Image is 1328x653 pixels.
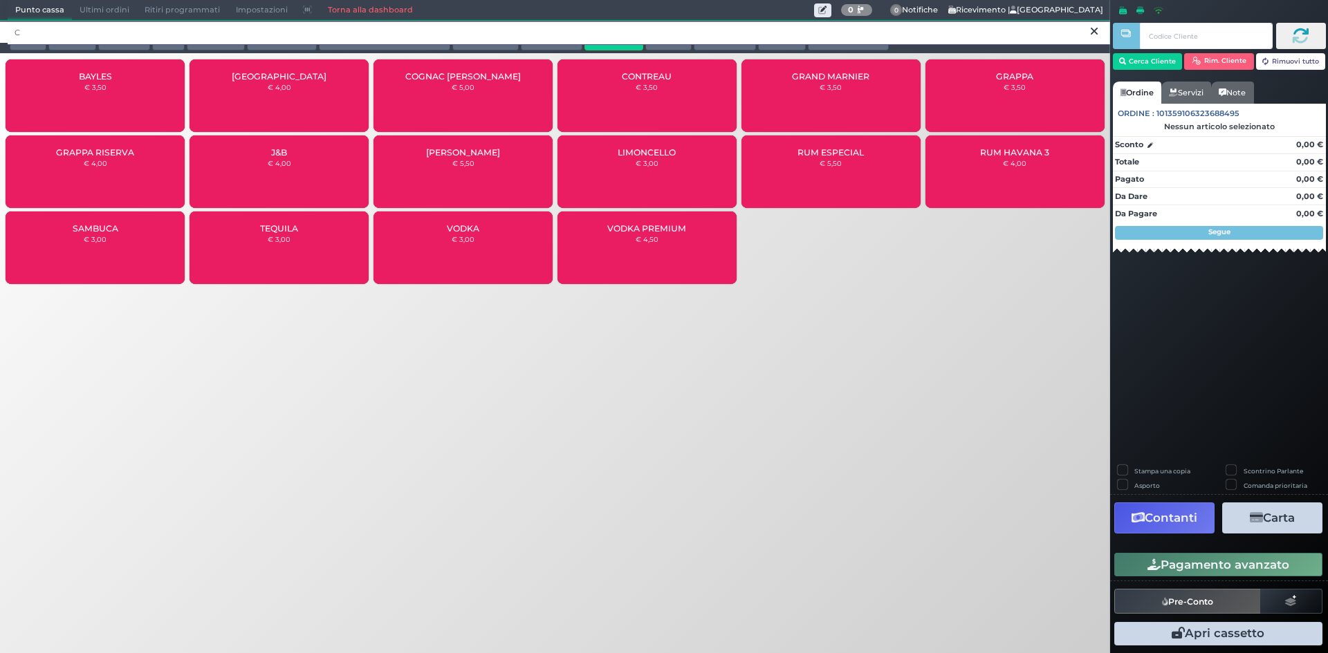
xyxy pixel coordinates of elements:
[1118,108,1154,120] span: Ordine :
[426,147,500,158] span: [PERSON_NAME]
[452,235,474,243] small: € 3,00
[1115,209,1157,218] strong: Da Pagare
[447,223,479,234] span: VODKA
[1114,502,1215,533] button: Contanti
[320,1,420,20] a: Torna alla dashboard
[1244,481,1307,490] label: Comanda prioritaria
[890,4,903,17] span: 0
[636,235,658,243] small: € 4,50
[636,159,658,167] small: € 3,00
[618,147,676,158] span: LIMONCELLO
[271,147,287,158] span: J&B
[405,71,521,82] span: COGNAC [PERSON_NAME]
[73,223,118,234] span: SAMBUCA
[84,83,107,91] small: € 3,50
[1156,108,1239,120] span: 101359106323688495
[607,223,686,234] span: VODKA PREMIUM
[1296,174,1323,184] strong: 0,00 €
[1161,82,1211,104] a: Servizi
[8,1,72,20] span: Punto cassa
[1244,466,1303,475] label: Scontrino Parlante
[848,5,854,15] b: 0
[1114,553,1322,576] button: Pagamento avanzato
[1140,23,1272,49] input: Codice Cliente
[79,71,112,82] span: BAYLES
[268,83,291,91] small: € 4,00
[980,147,1049,158] span: RUM HAVANA 3
[260,223,298,234] span: TEQUILA
[1222,502,1322,533] button: Carta
[1296,191,1323,201] strong: 0,00 €
[797,147,864,158] span: RUM ESPECIAL
[1003,159,1026,167] small: € 4,00
[996,71,1033,82] span: GRAPPA
[636,83,658,91] small: € 3,50
[1113,53,1183,70] button: Cerca Cliente
[820,83,842,91] small: € 3,50
[137,1,228,20] span: Ritiri programmati
[84,159,107,167] small: € 4,00
[268,159,291,167] small: € 4,00
[1296,140,1323,149] strong: 0,00 €
[1211,82,1253,104] a: Note
[452,159,474,167] small: € 5,50
[232,71,326,82] span: [GEOGRAPHIC_DATA]
[56,147,134,158] span: GRAPPA RISERVA
[1113,122,1326,131] div: Nessun articolo selezionato
[622,71,672,82] span: CONTREAU
[1115,174,1144,184] strong: Pagato
[1296,157,1323,167] strong: 0,00 €
[820,159,842,167] small: € 5,50
[72,1,137,20] span: Ultimi ordini
[1114,622,1322,645] button: Apri cassetto
[1134,481,1160,490] label: Asporto
[452,83,474,91] small: € 5,00
[1208,227,1230,236] strong: Segue
[228,1,295,20] span: Impostazioni
[1114,589,1261,614] button: Pre-Conto
[1184,53,1254,70] button: Rim. Cliente
[1115,191,1147,201] strong: Da Dare
[1115,139,1143,151] strong: Sconto
[268,235,290,243] small: € 3,00
[1113,82,1161,104] a: Ordine
[1256,53,1326,70] button: Rimuovi tutto
[792,71,869,82] span: GRAND MARNIER
[1134,466,1190,475] label: Stampa una copia
[8,21,1110,45] input: Ricerca articolo
[1004,83,1026,91] small: € 3,50
[1296,209,1323,218] strong: 0,00 €
[1115,157,1139,167] strong: Totale
[84,235,107,243] small: € 3,00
